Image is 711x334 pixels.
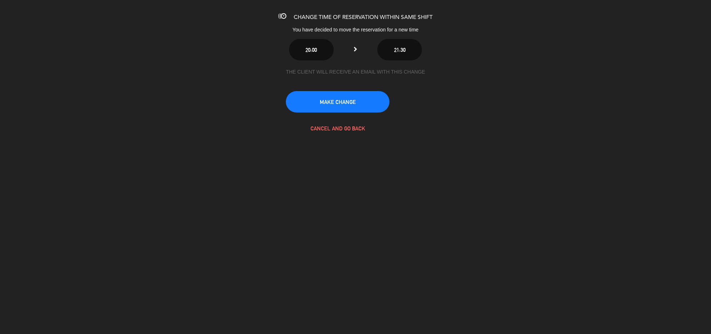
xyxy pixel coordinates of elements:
span: 21:30 [394,47,406,53]
button: CANCEL AND GO BACK [286,118,389,139]
span: 20:00 [305,47,317,53]
button: MAKE CHANGE [286,91,389,113]
div: THE CLIENT WILL RECEIVE AN EMAIL WITH THIS CHANGE [286,68,425,76]
button: 20:00 [289,39,334,60]
span: CHANGE TIME OF RESERVATION WITHIN SAME SHIFT [294,15,433,20]
div: You have decided to move the reservation for a new time [238,26,473,34]
button: 21:30 [377,39,422,60]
